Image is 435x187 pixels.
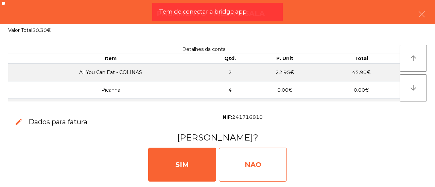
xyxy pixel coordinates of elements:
i: arrow_downward [409,84,417,92]
h3: Dados para fatura [29,117,87,127]
th: Total [323,54,400,63]
button: arrow_upward [400,45,427,72]
td: 1 [213,99,246,116]
td: 4 [213,81,246,99]
td: 0.00€ [323,99,400,116]
td: 0.00€ [247,99,323,116]
td: 2 [213,63,246,81]
div: NAO [219,148,287,182]
td: Picanha [8,81,213,99]
span: Valor Total [8,27,32,33]
h3: [PERSON_NAME]? [8,131,427,144]
td: Batatas Fritas [8,99,213,116]
span: edit [15,118,23,126]
button: arrow_downward [400,74,427,101]
span: 241716810 [232,114,263,120]
td: All You Can Eat - COLINAS [8,63,213,81]
i: arrow_upward [409,54,417,62]
div: SIM [148,148,216,182]
span: Detalhes da conta [182,46,226,52]
span: Tem de conectar a bridge app [159,7,247,16]
th: P. Unit [247,54,323,63]
span: 50.30€ [32,27,51,33]
td: 0.00€ [247,81,323,99]
td: 0.00€ [323,81,400,99]
button: edit [9,112,29,132]
td: 22.95€ [247,63,323,81]
th: Qtd. [213,54,246,63]
th: Item [8,54,213,63]
td: 45.90€ [323,63,400,81]
span: NIF: [223,114,232,120]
